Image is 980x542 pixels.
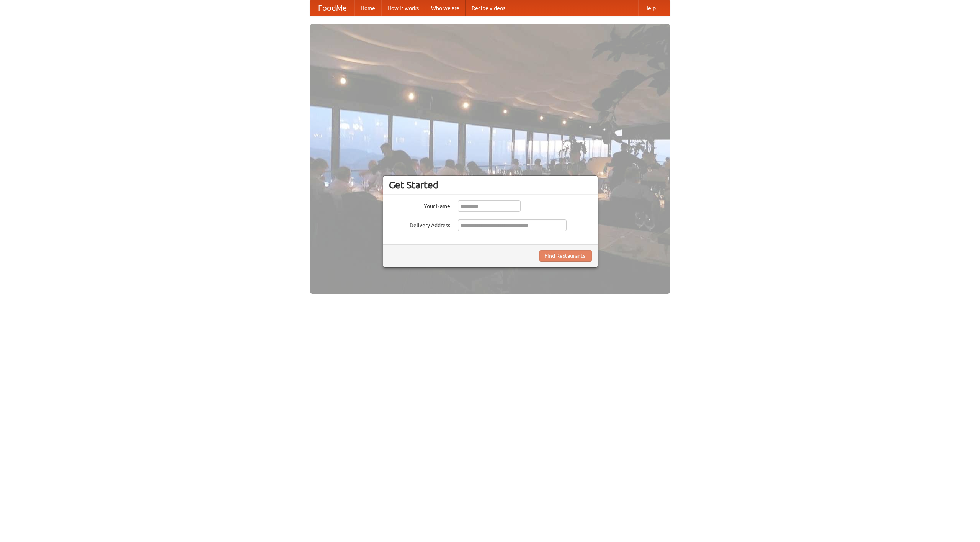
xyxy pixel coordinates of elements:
a: FoodMe [310,0,354,16]
a: Who we are [425,0,465,16]
button: Find Restaurants! [539,250,592,262]
label: Your Name [389,200,450,210]
a: How it works [381,0,425,16]
a: Help [638,0,662,16]
a: Home [354,0,381,16]
a: Recipe videos [465,0,511,16]
h3: Get Started [389,179,592,191]
label: Delivery Address [389,219,450,229]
